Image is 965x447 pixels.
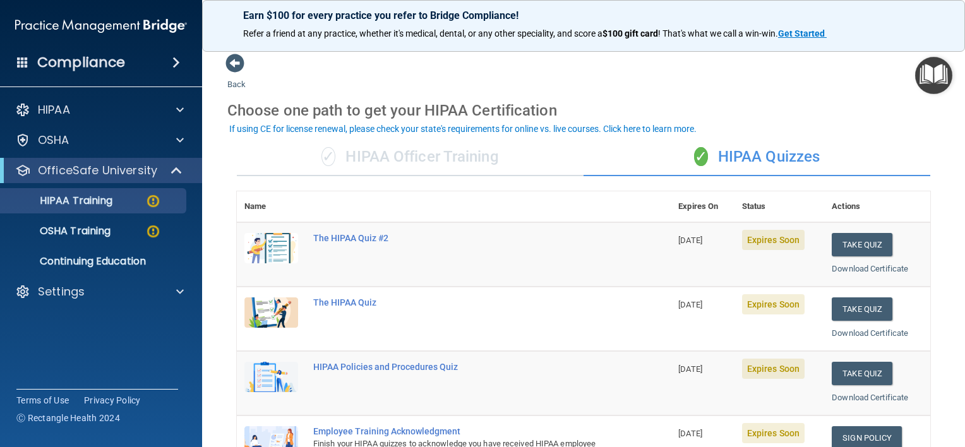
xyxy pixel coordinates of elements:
[37,54,125,71] h4: Compliance
[38,284,85,299] p: Settings
[694,147,708,166] span: ✓
[915,57,952,94] button: Open Resource Center
[237,138,584,176] div: HIPAA Officer Training
[678,300,702,309] span: [DATE]
[658,28,778,39] span: ! That's what we call a win-win.
[229,124,697,133] div: If using CE for license renewal, please check your state's requirements for online vs. live cours...
[313,297,608,307] div: The HIPAA Quiz
[584,138,930,176] div: HIPAA Quizzes
[15,13,187,39] img: PMB logo
[227,122,698,135] button: If using CE for license renewal, please check your state's requirements for online vs. live cours...
[321,147,335,166] span: ✓
[145,223,161,239] img: warning-circle.0cc9ac19.png
[742,230,805,250] span: Expires Soon
[313,426,608,436] div: Employee Training Acknowledgment
[8,255,181,268] p: Continuing Education
[227,64,246,89] a: Back
[313,233,608,243] div: The HIPAA Quiz #2
[15,163,183,178] a: OfficeSafe University
[243,9,924,21] p: Earn $100 for every practice you refer to Bridge Compliance!
[832,328,908,338] a: Download Certificate
[38,102,70,117] p: HIPAA
[15,284,184,299] a: Settings
[8,225,111,237] p: OSHA Training
[742,359,805,379] span: Expires Soon
[678,429,702,438] span: [DATE]
[678,235,702,245] span: [DATE]
[8,194,112,207] p: HIPAA Training
[832,362,892,385] button: Take Quiz
[237,191,306,222] th: Name
[84,394,141,407] a: Privacy Policy
[778,28,825,39] strong: Get Started
[38,133,69,148] p: OSHA
[742,423,805,443] span: Expires Soon
[832,393,908,402] a: Download Certificate
[243,28,602,39] span: Refer a friend at any practice, whether it's medical, dental, or any other speciality, and score a
[734,191,824,222] th: Status
[824,191,930,222] th: Actions
[38,163,157,178] p: OfficeSafe University
[832,264,908,273] a: Download Certificate
[227,92,940,129] div: Choose one path to get your HIPAA Certification
[671,191,734,222] th: Expires On
[145,193,161,209] img: warning-circle.0cc9ac19.png
[778,28,827,39] a: Get Started
[832,233,892,256] button: Take Quiz
[678,364,702,374] span: [DATE]
[16,412,120,424] span: Ⓒ Rectangle Health 2024
[742,294,805,314] span: Expires Soon
[832,297,892,321] button: Take Quiz
[16,394,69,407] a: Terms of Use
[15,102,184,117] a: HIPAA
[602,28,658,39] strong: $100 gift card
[15,133,184,148] a: OSHA
[313,362,608,372] div: HIPAA Policies and Procedures Quiz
